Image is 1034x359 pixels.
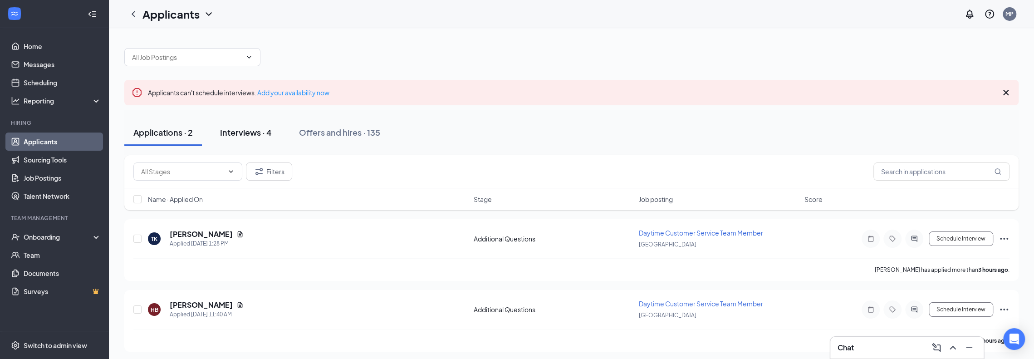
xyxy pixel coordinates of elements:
[873,162,1009,181] input: Search in applications
[865,306,876,313] svg: Note
[148,89,329,97] span: Applicants can't schedule interviews.
[24,169,101,187] a: Job Postings
[978,337,1008,344] b: 5 hours ago
[639,300,763,308] span: Daytime Customer Service Team Member
[1000,87,1011,98] svg: Cross
[947,342,958,353] svg: ChevronUp
[962,340,976,355] button: Minimize
[865,235,876,242] svg: Note
[227,168,235,175] svg: ChevronDown
[639,312,696,319] span: [GEOGRAPHIC_DATA]
[24,341,87,350] div: Switch to admin view
[24,151,101,169] a: Sourcing Tools
[964,9,975,20] svg: Notifications
[10,9,19,18] svg: WorkstreamLogo
[978,266,1008,273] b: 3 hours ago
[931,342,942,353] svg: ComposeMessage
[11,119,99,127] div: Hiring
[245,54,253,61] svg: ChevronDown
[639,241,696,248] span: [GEOGRAPHIC_DATA]
[170,229,233,239] h5: [PERSON_NAME]
[984,9,995,20] svg: QuestionInfo
[24,232,93,241] div: Onboarding
[909,235,920,242] svg: ActiveChat
[128,9,139,20] svg: ChevronLeft
[24,282,101,300] a: SurveysCrown
[999,304,1009,315] svg: Ellipses
[474,195,492,204] span: Stage
[909,306,920,313] svg: ActiveChat
[1005,10,1014,18] div: MP
[24,187,101,205] a: Talent Network
[929,340,944,355] button: ComposeMessage
[11,96,20,105] svg: Analysis
[838,343,854,353] h3: Chat
[804,195,823,204] span: Score
[24,74,101,92] a: Scheduling
[299,127,380,138] div: Offers and hires · 135
[132,52,242,62] input: All Job Postings
[151,306,158,314] div: HB
[132,87,142,98] svg: Error
[474,305,634,314] div: Additional Questions
[999,233,1009,244] svg: Ellipses
[170,239,244,248] div: Applied [DATE] 1:28 PM
[639,229,763,237] span: Daytime Customer Service Team Member
[24,133,101,151] a: Applicants
[24,264,101,282] a: Documents
[141,167,224,177] input: All Stages
[236,231,244,238] svg: Document
[170,300,233,310] h5: [PERSON_NAME]
[24,96,102,105] div: Reporting
[929,231,993,246] button: Schedule Interview
[964,342,975,353] svg: Minimize
[24,37,101,55] a: Home
[24,55,101,74] a: Messages
[257,89,329,97] a: Add your availability now
[24,246,101,264] a: Team
[88,10,97,19] svg: Collapse
[474,234,634,243] div: Additional Questions
[254,166,265,177] svg: Filter
[148,195,203,204] span: Name · Applied On
[875,266,1009,274] p: [PERSON_NAME] has applied more than .
[1003,328,1025,350] div: Open Intercom Messenger
[246,162,292,181] button: Filter Filters
[946,340,960,355] button: ChevronUp
[220,127,272,138] div: Interviews · 4
[11,341,20,350] svg: Settings
[887,306,898,313] svg: Tag
[142,6,200,22] h1: Applicants
[639,195,673,204] span: Job posting
[170,310,244,319] div: Applied [DATE] 11:40 AM
[11,214,99,222] div: Team Management
[203,9,214,20] svg: ChevronDown
[11,232,20,241] svg: UserCheck
[236,301,244,309] svg: Document
[929,302,993,317] button: Schedule Interview
[887,235,898,242] svg: Tag
[151,235,157,243] div: TK
[994,168,1001,175] svg: MagnifyingGlass
[133,127,193,138] div: Applications · 2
